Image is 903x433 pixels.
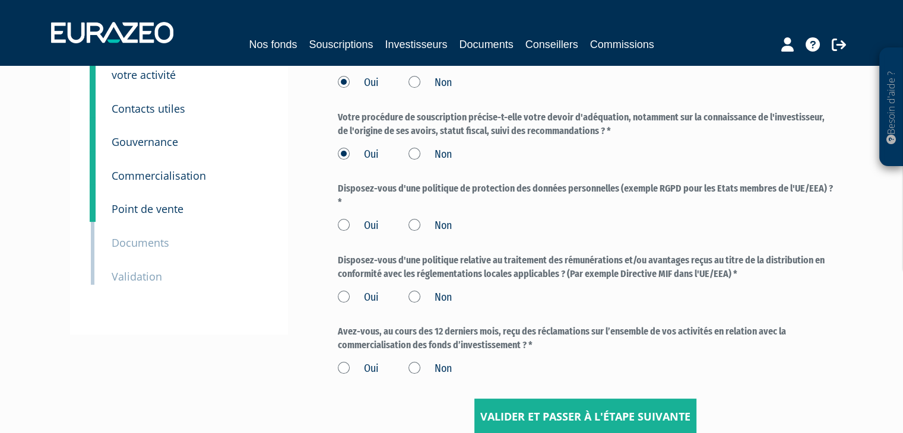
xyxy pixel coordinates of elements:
a: Investisseurs [385,36,447,53]
label: Disposez-vous d'une politique de protection des données personnelles (exemple RGPD pour les Etats... [338,182,834,209]
small: Validation [112,269,162,284]
label: Non [408,147,452,163]
label: Votre procédure de souscription précise-t-elle votre devoir d'adéquation, notamment sur la connai... [338,111,834,138]
label: Non [408,290,452,305]
a: Souscriptions [309,36,373,53]
a: Commissions [590,36,654,53]
label: Oui [338,290,379,305]
label: Non [408,75,452,91]
a: Conseillers [525,36,578,53]
label: Oui [338,75,379,91]
small: Commercialisation [112,168,206,183]
a: 8 [90,184,96,221]
p: Besoin d'aide ? [885,54,898,161]
a: 6 [90,117,96,154]
label: Oui [338,361,379,377]
label: Oui [338,147,379,163]
a: 7 [90,151,96,188]
small: Point de vente [112,202,183,216]
label: Disposez-vous d'une politique relative au traitement des rémunérations et/ou avantages reçus au t... [338,254,834,281]
label: Non [408,361,452,377]
label: Non [408,218,452,234]
a: Nos fonds [249,36,297,53]
img: 1732889491-logotype_eurazeo_blanc_rvb.png [51,22,173,43]
label: Avez-vous, au cours des 12 derniers mois, reçu des réclamations sur l’ensemble de vos activités e... [338,325,834,352]
label: Oui [338,218,379,234]
small: Gouvernance [112,135,178,149]
a: Documents [460,36,514,53]
small: Documents [112,235,169,250]
small: Contacts utiles [112,101,185,116]
a: 5 [90,84,96,121]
